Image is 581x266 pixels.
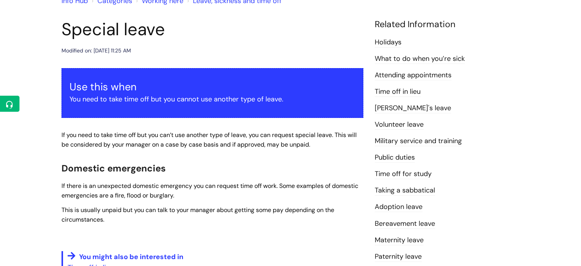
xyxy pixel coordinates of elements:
[61,46,131,55] div: Modified on: [DATE] 11:25 AM
[375,186,435,196] a: Taking a sabbatical
[61,206,334,224] span: This is usually unpaid but you can talk to your manager about getting some pay depending on the c...
[375,235,424,245] a: Maternity leave
[61,19,363,40] h1: Special leave
[375,153,415,163] a: Public duties
[375,219,435,229] a: Bereavement leave
[70,93,355,105] p: You need to take time off but you cannot use another type of leave.
[61,162,166,174] span: Domestic emergencies
[79,252,183,261] span: You might also be interested in
[375,38,401,47] a: Holidays
[375,103,451,113] a: [PERSON_NAME]'s leave
[375,19,520,30] h4: Related Information
[375,252,422,262] a: Paternity leave
[375,202,422,212] a: Adoption leave
[375,169,432,179] a: Time off for study
[375,120,424,130] a: Volunteer leave
[61,182,358,199] span: If there is an unexpected domestic emergency you can request time off work. Some examples of dome...
[375,70,452,80] a: Attending appointments
[70,81,355,93] h3: Use this when
[375,54,465,64] a: What to do when you’re sick
[375,136,462,146] a: Military service and training
[375,87,421,97] a: Time off in lieu
[61,131,357,149] span: If you need to take time off but you can’t use another type of leave, you can request special lea...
